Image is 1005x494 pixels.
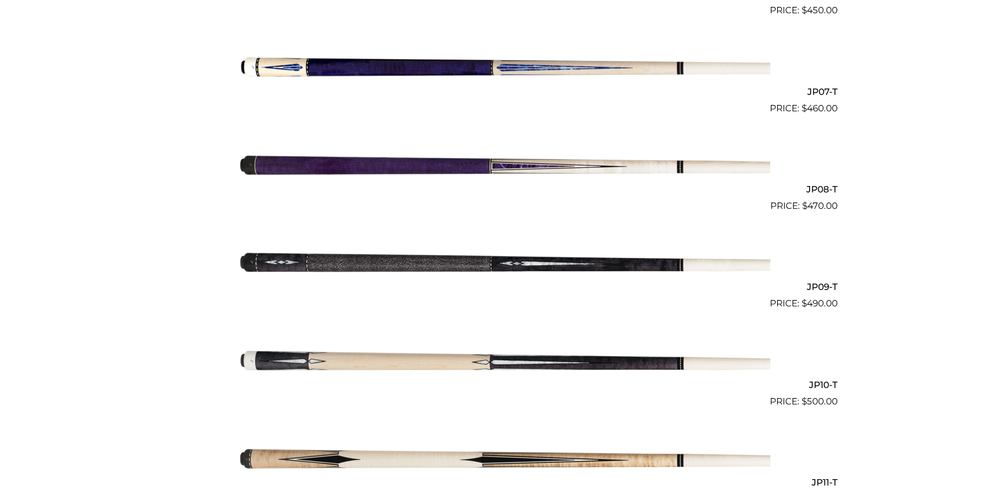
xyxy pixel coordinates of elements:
[802,5,838,15] bdi: 450.00
[802,103,807,113] span: $
[168,180,838,199] h2: JP08-T
[235,120,770,209] img: JP08-T
[168,315,838,408] a: JP10-T $500.00
[235,22,770,111] img: JP07-T
[168,473,838,492] h2: JP11-T
[802,396,838,407] bdi: 500.00
[802,298,838,308] bdi: 490.00
[802,103,838,113] bdi: 460.00
[802,200,838,211] bdi: 470.00
[802,396,807,407] span: $
[168,22,838,115] a: JP07-T $460.00
[168,375,838,394] h2: JP10-T
[168,82,838,101] h2: JP07-T
[802,298,807,308] span: $
[802,200,807,211] span: $
[802,5,807,15] span: $
[235,217,770,306] img: JP09-T
[168,217,838,311] a: JP09-T $490.00
[235,315,770,404] img: JP10-T
[168,120,838,213] a: JP08-T $470.00
[168,277,838,297] h2: JP09-T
